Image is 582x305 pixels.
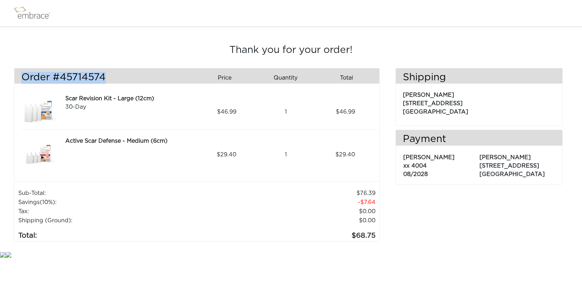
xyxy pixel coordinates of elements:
td: 76.39 [215,189,376,198]
td: 0.00 [215,207,376,216]
div: Active Scar Defense - Medium (6cm) [65,137,195,145]
td: Total: [18,225,215,241]
h3: Shipping [396,72,562,84]
td: $0.00 [215,216,376,225]
h3: Order #45714574 [21,72,192,84]
div: 30-Day [65,103,195,111]
span: 1 [285,150,287,159]
span: 46.99 [336,108,355,116]
span: [PERSON_NAME] [403,155,455,160]
p: [PERSON_NAME] [STREET_ADDRESS] [GEOGRAPHIC_DATA] [479,150,555,178]
span: Quantity [274,74,297,82]
span: 1 [285,108,287,116]
td: Shipping (Ground): [18,216,215,225]
td: Savings : [18,198,215,207]
span: (10%) [40,199,55,205]
span: 29.40 [335,150,355,159]
td: 7.64 [215,198,376,207]
img: star.gif [6,252,11,258]
div: Scar Revision Kit - Large (12cm) [65,94,195,103]
span: 29.40 [217,150,236,159]
td: 68.75 [215,225,376,241]
span: 08/2028 [403,171,428,177]
span: 46.99 [217,108,236,116]
td: Sub-Total: [18,189,215,198]
td: Tax: [18,207,215,216]
span: xx 4004 [403,163,427,169]
h3: Thank you for your order! [14,45,568,56]
div: Price [197,72,258,84]
div: Total [319,72,379,84]
img: 3dae449a-8dcd-11e7-960f-02e45ca4b85b.jpeg [21,137,57,172]
p: [PERSON_NAME] [STREET_ADDRESS] [GEOGRAPHIC_DATA] [403,87,555,116]
h3: Payment [396,134,562,145]
img: logo.png [12,5,58,22]
img: d2f91f46-8dcf-11e7-b919-02e45ca4b85b.jpeg [21,94,57,129]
